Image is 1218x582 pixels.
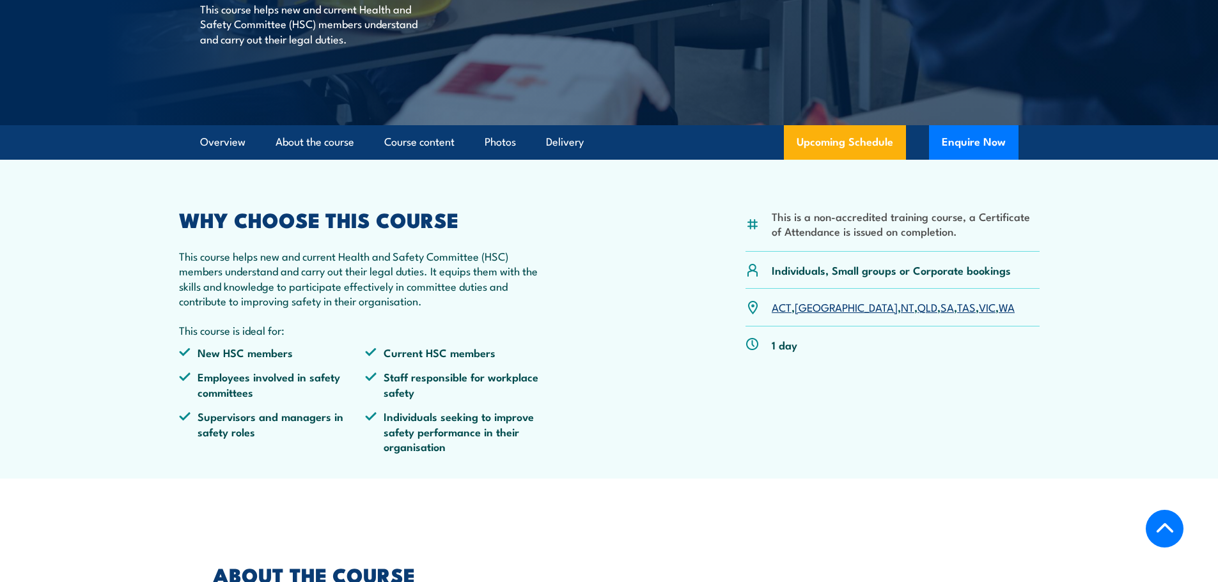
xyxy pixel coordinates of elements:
a: QLD [917,299,937,314]
p: , , , , , , , [772,300,1015,314]
p: Individuals, Small groups or Corporate bookings [772,263,1011,277]
li: Current HSC members [365,345,552,360]
a: SA [941,299,954,314]
a: ACT [772,299,792,314]
h2: WHY CHOOSE THIS COURSE [179,210,552,228]
a: Overview [200,125,246,159]
li: Employees involved in safety committees [179,369,366,399]
li: New HSC members [179,345,366,360]
p: This course helps new and current Health and Safety Committee (HSC) members understand and carry ... [200,1,433,46]
a: TAS [957,299,976,314]
button: Enquire Now [929,125,1019,160]
a: Photos [485,125,516,159]
a: Delivery [546,125,584,159]
p: 1 day [772,337,797,352]
a: WA [999,299,1015,314]
a: Course content [384,125,455,159]
li: This is a non-accredited training course, a Certificate of Attendance is issued on completion. [772,209,1040,239]
a: About the course [276,125,354,159]
a: Upcoming Schedule [784,125,906,160]
p: This course is ideal for: [179,323,552,337]
li: Individuals seeking to improve safety performance in their organisation [365,409,552,454]
li: Staff responsible for workplace safety [365,369,552,399]
li: Supervisors and managers in safety roles [179,409,366,454]
a: VIC [979,299,995,314]
p: This course helps new and current Health and Safety Committee (HSC) members understand and carry ... [179,249,552,309]
a: NT [901,299,914,314]
a: [GEOGRAPHIC_DATA] [795,299,898,314]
